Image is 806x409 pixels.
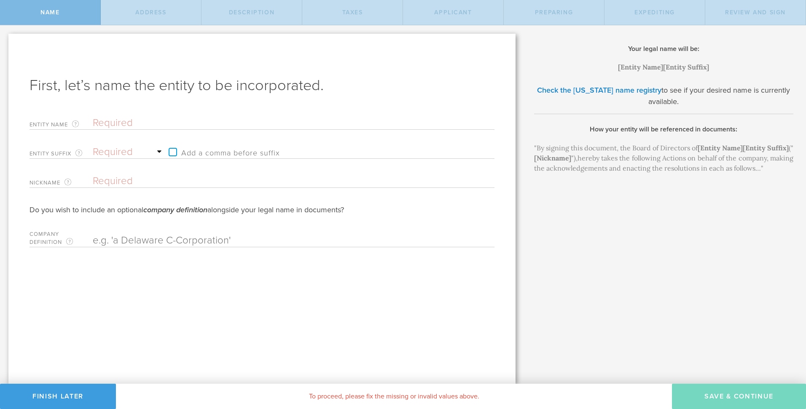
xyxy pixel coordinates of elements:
[30,120,93,129] label: Entity Name
[229,9,274,16] span: Description
[535,9,573,16] span: Preparing
[534,44,793,53] h2: Your legal name will be:
[534,143,793,173] div: "By signing this document, the Board of Directors of hereby takes the following Actions on behalf...
[698,144,743,152] span: [Entity Name]
[672,384,806,409] button: Save & Continue
[342,9,363,16] span: Taxes
[537,86,661,95] a: Check the [US_STATE] name registry
[434,9,472,16] span: Applicant
[30,75,494,96] h1: First, let’s name the entity to be incorporated.
[618,63,663,71] span: [Entity Name]
[648,86,790,106] span: to see if your desired name is currently available.
[30,232,93,247] label: Company Definition
[135,9,166,16] span: Address
[309,392,479,401] span: To proceed, please fix the missing or invalid values above.
[93,234,465,247] input: e.g. 'a Delaware C-Corporation'
[743,144,789,152] span: [Entity Suffix]
[143,205,207,214] em: company definition
[534,144,793,162] span: (" "),
[164,146,280,158] label: Add a comma before suffix
[30,149,93,158] label: Entity Suffix
[534,125,793,134] h2: How your entity will be referenced in documents:
[534,154,571,162] span: [Nickname]
[725,9,786,16] span: Review and Sign
[30,178,93,187] label: Nickname
[663,63,709,71] span: [Entity Suffix]
[634,9,675,16] span: Expediting
[93,175,465,187] input: Required
[40,9,59,16] span: Name
[93,117,465,129] input: Required
[30,205,494,215] div: Do you wish to include an optional alongside your legal name in documents?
